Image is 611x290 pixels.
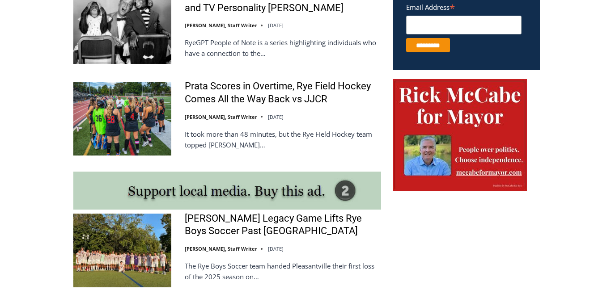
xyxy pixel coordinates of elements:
[73,172,381,210] img: support local media, buy this ad
[73,214,171,287] img: Felix Wismer’s Legacy Game Lifts Rye Boys Soccer Past Pleasantville
[185,129,381,150] p: It took more than 48 minutes, but the Rye Field Hockey team topped [PERSON_NAME]…
[234,89,415,109] span: Intern @ [DOMAIN_NAME]
[226,0,423,87] div: "[PERSON_NAME] and I covered the [DATE] Parade, which was a really eye opening experience as I ha...
[268,22,284,29] time: [DATE]
[268,245,284,252] time: [DATE]
[185,22,257,29] a: [PERSON_NAME], Staff Writer
[393,79,527,191] img: McCabe for Mayor
[185,245,257,252] a: [PERSON_NAME], Staff Writer
[185,212,381,238] a: [PERSON_NAME] Legacy Game Lifts Rye Boys Soccer Past [GEOGRAPHIC_DATA]
[185,113,257,120] a: [PERSON_NAME], Staff Writer
[185,261,381,282] p: The Rye Boys Soccer team handed Pleasantville their first loss of the 2025 season on…
[215,87,433,111] a: Intern @ [DOMAIN_NAME]
[73,82,171,155] img: Prata Scores in Overtime, Rye Field Hockey Comes All the Way Back vs JJCR
[185,80,381,105] a: Prata Scores in Overtime, Rye Field Hockey Comes All the Way Back vs JJCR
[185,37,381,59] p: RyeGPT People of Note is a series highlighting individuals who have a connection to the…
[268,113,284,120] time: [DATE]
